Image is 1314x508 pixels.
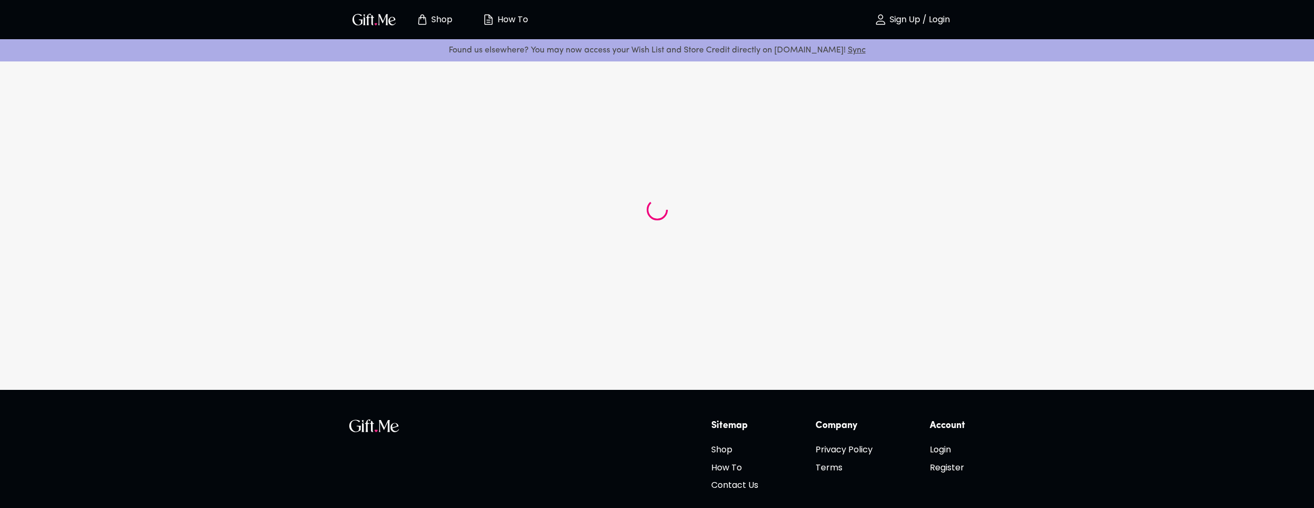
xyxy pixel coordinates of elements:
button: Sign Up / Login [859,3,965,37]
img: GiftMe Logo [349,420,399,432]
h6: How To [711,461,758,474]
a: Sync [848,46,866,55]
img: how-to.svg [482,13,495,26]
button: GiftMe Logo [349,13,399,26]
p: Found us elsewhere? You may now access your Wish List and Store Credit directly on [DOMAIN_NAME]! [8,43,1306,57]
h6: Register [930,461,965,474]
button: How To [476,3,534,37]
h6: Account [930,420,965,432]
h6: Privacy Policy [815,443,873,456]
p: Shop [429,15,452,24]
p: Sign Up / Login [887,15,950,24]
h6: Login [930,443,965,456]
h6: Shop [711,443,758,456]
h6: Company [815,420,873,432]
button: Store page [405,3,464,37]
p: How To [495,15,528,24]
img: GiftMe Logo [350,12,398,27]
h6: Sitemap [711,420,758,432]
h6: Terms [815,461,873,474]
h6: Contact Us [711,478,758,492]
